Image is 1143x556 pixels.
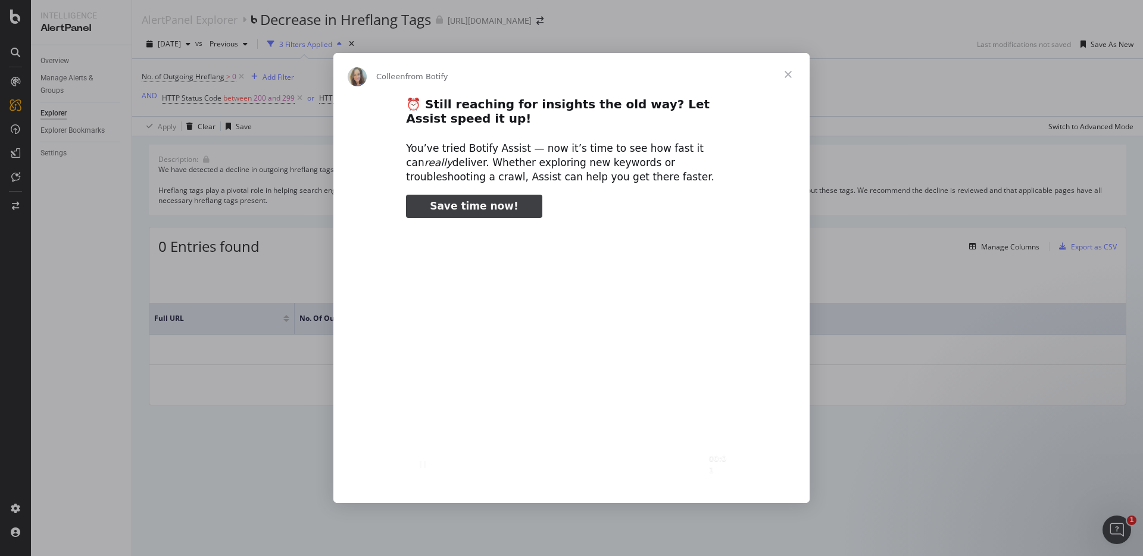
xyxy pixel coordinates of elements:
input: Seek video [435,463,704,466]
div: You’ve tried Botify Assist — now it’s time to see how fast it can deliver. Whether exploring new ... [406,142,737,184]
video: Play video [323,228,820,476]
span: Close [767,53,810,96]
h2: ⏰ Still reaching for insights the old way? Let Assist speed it up! [406,96,737,133]
span: Save time now! [430,200,519,212]
svg: Pause [416,457,430,471]
span: from Botify [405,72,448,81]
span: Colleen [376,72,405,81]
a: Save time now! [406,195,542,218]
img: Profile image for Colleen [348,67,367,86]
div: 00:01 [709,453,730,476]
i: really [424,157,452,168]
